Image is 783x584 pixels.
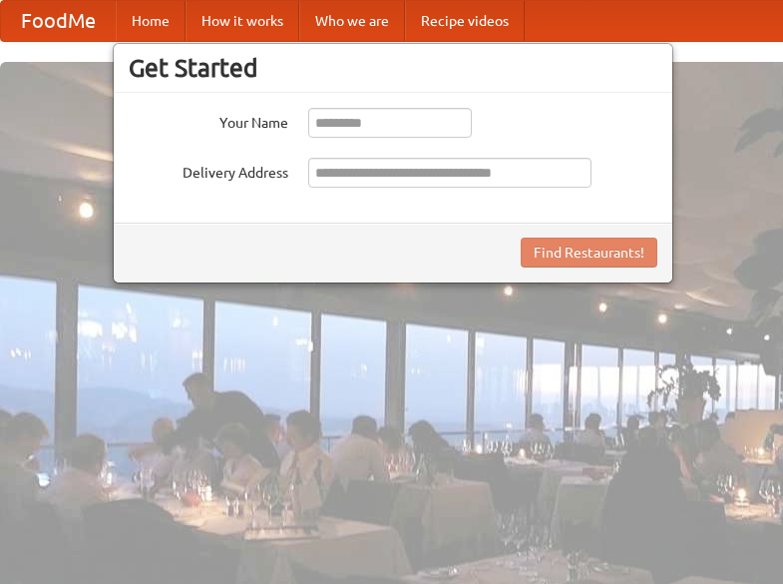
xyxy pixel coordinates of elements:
[405,1,525,41] a: Recipe videos
[116,1,186,41] a: Home
[129,108,288,133] label: Your Name
[1,1,116,41] a: FoodMe
[299,1,405,41] a: Who we are
[186,1,299,41] a: How it works
[129,158,288,183] label: Delivery Address
[129,53,657,83] h3: Get Started
[521,238,657,268] button: Find Restaurants!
